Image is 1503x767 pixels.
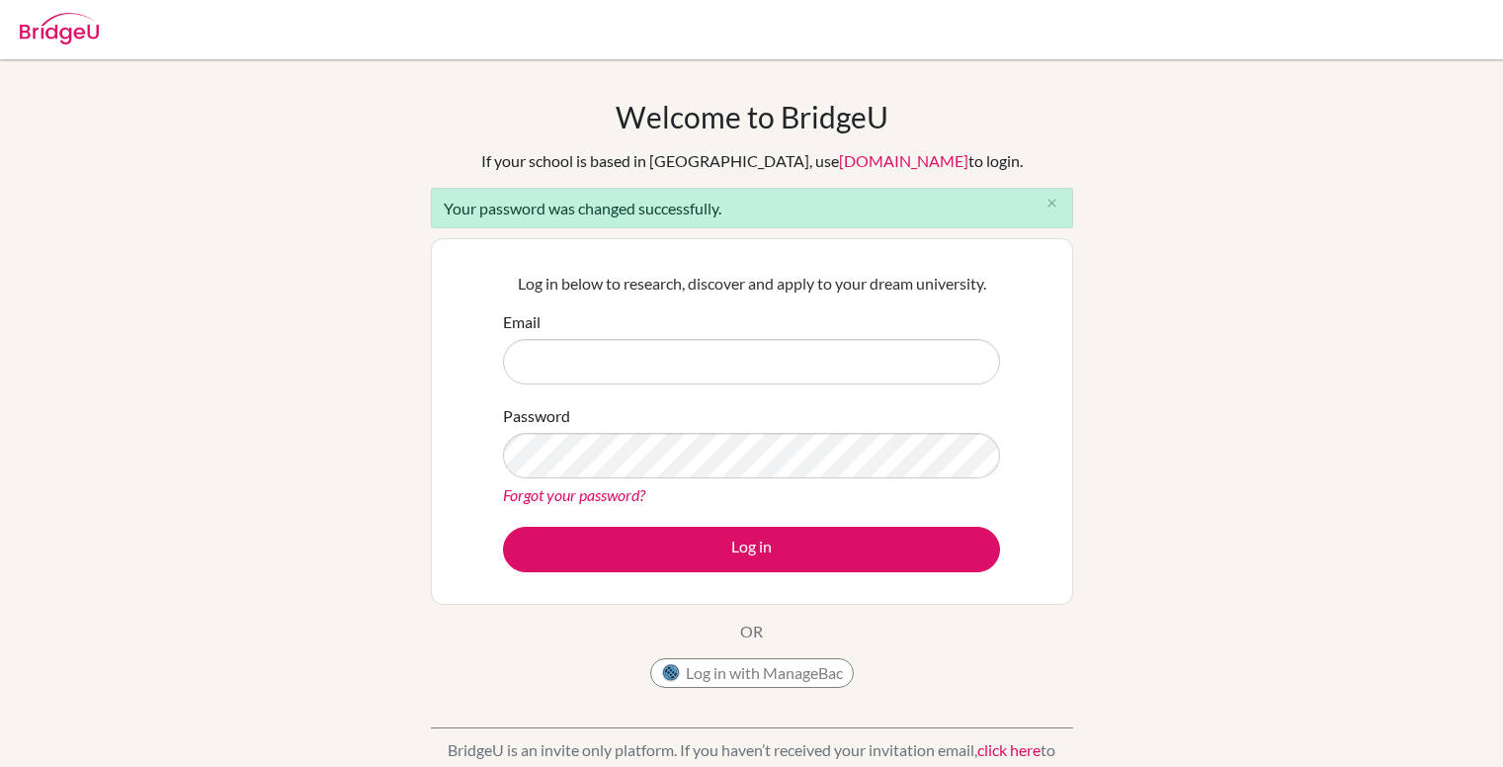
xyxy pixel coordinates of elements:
[503,272,1000,296] p: Log in below to research, discover and apply to your dream university.
[20,13,99,44] img: Bridge-U
[481,149,1023,173] div: If your school is based in [GEOGRAPHIC_DATA], use to login.
[977,740,1041,759] a: click here
[1033,189,1072,218] button: Close
[503,404,570,428] label: Password
[431,188,1073,228] div: Your password was changed successfully.
[740,620,763,643] p: OR
[503,485,645,504] a: Forgot your password?
[616,99,888,134] h1: Welcome to BridgeU
[503,310,541,334] label: Email
[1044,196,1059,211] i: close
[839,151,968,170] a: [DOMAIN_NAME]
[650,658,854,688] button: Log in with ManageBac
[503,527,1000,572] button: Log in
